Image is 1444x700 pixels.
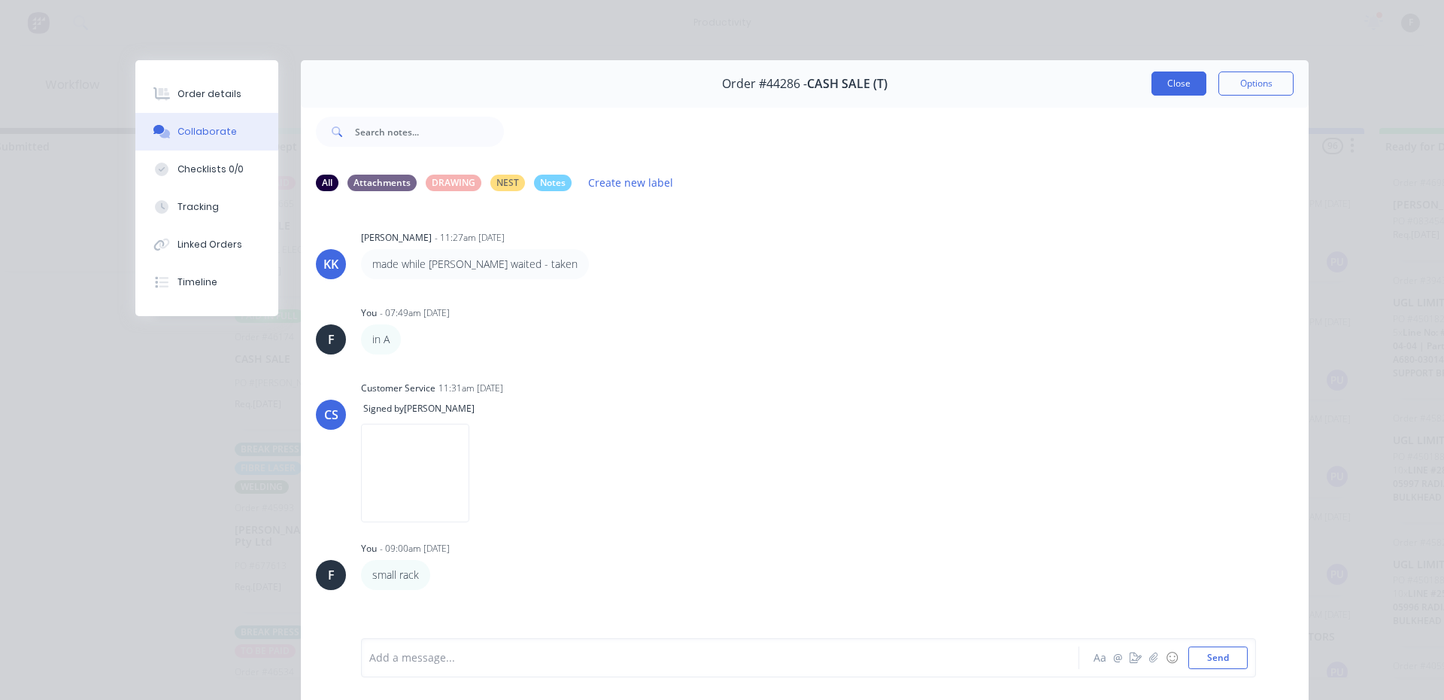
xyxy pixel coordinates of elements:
[722,77,807,91] span: Order #44286 -
[361,402,477,415] span: Signed by [PERSON_NAME]
[177,275,217,289] div: Timeline
[361,231,432,245] div: [PERSON_NAME]
[1163,649,1181,667] button: ☺
[1109,649,1127,667] button: @
[135,263,278,301] button: Timeline
[177,163,244,176] div: Checklists 0/0
[581,172,681,193] button: Create new label
[438,382,503,395] div: 11:31am [DATE]
[177,125,237,138] div: Collaborate
[372,257,578,272] p: made while [PERSON_NAME] waited - taken
[380,542,450,555] div: - 09:00am [DATE]
[328,566,335,584] div: F
[372,332,390,347] p: in A
[323,255,338,273] div: KK
[361,382,435,395] div: Customer Service
[1188,647,1248,669] button: Send
[534,175,572,191] div: Notes
[361,542,377,555] div: You
[355,117,504,147] input: Search notes...
[135,113,278,151] button: Collaborate
[177,200,219,214] div: Tracking
[361,306,377,320] div: You
[1091,649,1109,667] button: Aa
[435,231,505,245] div: - 11:27am [DATE]
[316,175,338,191] div: All
[807,77,887,91] span: CASH SALE (T)
[135,188,278,226] button: Tracking
[490,175,525,191] div: NEST
[1151,72,1206,96] button: Close
[135,151,278,188] button: Checklists 0/0
[328,330,335,348] div: F
[347,175,417,191] div: Attachments
[135,226,278,263] button: Linked Orders
[324,406,338,424] div: CS
[380,306,450,320] div: - 07:49am [DATE]
[135,75,278,113] button: Order details
[372,568,419,583] p: small rack
[177,238,242,251] div: Linked Orders
[1218,72,1294,96] button: Options
[177,87,241,101] div: Order details
[426,175,481,191] div: DRAWING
